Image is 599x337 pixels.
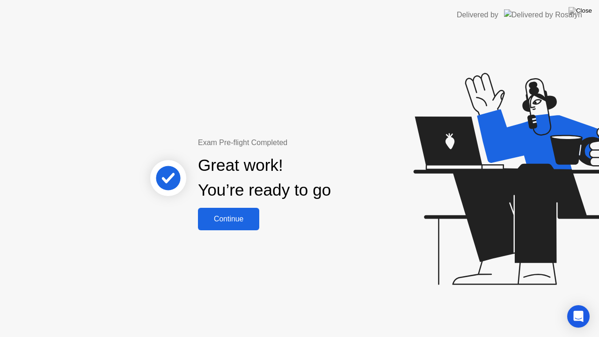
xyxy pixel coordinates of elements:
div: Continue [201,215,256,223]
div: Delivered by [457,9,498,21]
div: Great work! You’re ready to go [198,153,331,203]
button: Continue [198,208,259,230]
div: Open Intercom Messenger [567,305,590,328]
div: Exam Pre-flight Completed [198,137,391,148]
img: Close [569,7,592,15]
img: Delivered by Rosalyn [504,9,582,20]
